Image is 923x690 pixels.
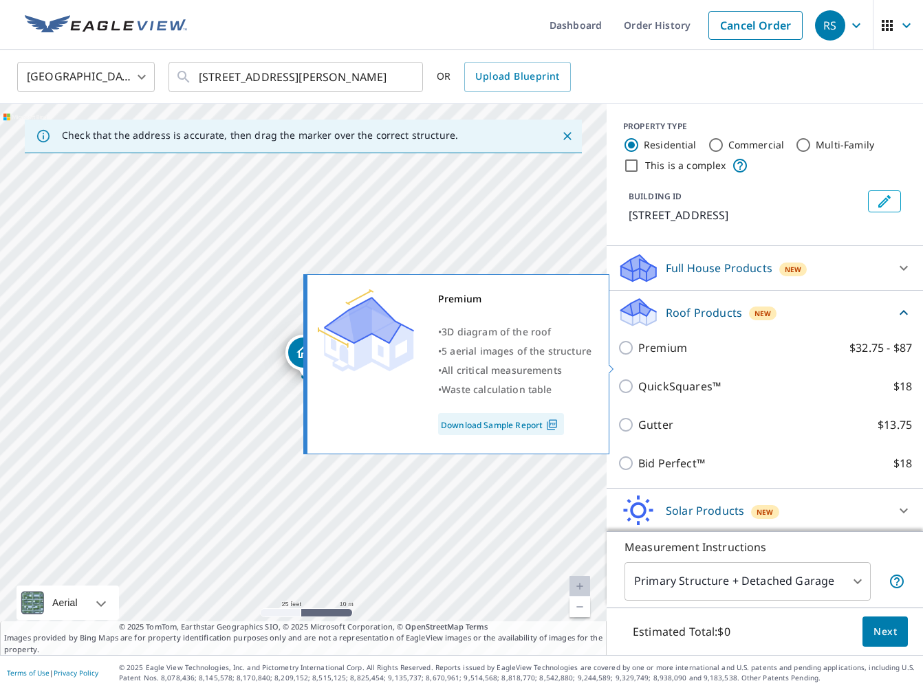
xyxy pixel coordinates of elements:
p: Gutter [638,416,673,433]
button: Close [558,127,576,145]
div: Premium [438,289,591,309]
span: Upload Blueprint [475,68,559,85]
img: EV Logo [25,15,187,36]
img: Pdf Icon [543,419,561,431]
p: Solar Products [666,502,744,519]
a: Download Sample Report [438,413,564,435]
div: • [438,380,591,399]
p: $13.75 [878,416,912,433]
input: Search by address or latitude-longitude [199,58,395,96]
span: 5 aerial images of the structure [442,344,591,357]
p: Roof Products [666,304,742,321]
span: New [785,264,801,275]
p: © 2025 Eagle View Technologies, Inc. and Pictometry International Corp. All Rights Reserved. Repo... [119,663,916,683]
button: Next [862,616,908,647]
div: Dropped pin, building 1, Residential property, 2830 Long Meadow Dr Wellington, FL 33414 [285,335,321,377]
span: © 2025 TomTom, Earthstar Geographics SIO, © 2025 Microsoft Corporation, © [119,621,488,633]
div: [GEOGRAPHIC_DATA] [17,58,155,96]
p: Premium [638,340,687,356]
a: Current Level 20, Zoom In Disabled [569,576,590,597]
span: New [754,308,771,319]
a: Privacy Policy [54,668,98,678]
p: Full House Products [666,260,772,276]
div: • [438,361,591,380]
span: Waste calculation table [442,383,552,396]
p: BUILDING ID [629,190,682,202]
div: Aerial [48,586,82,620]
div: OR [437,62,571,92]
p: Bid Perfect™ [638,455,705,471]
div: • [438,322,591,342]
p: $32.75 - $87 [849,340,912,356]
a: OpenStreetMap [405,621,463,632]
div: Primary Structure + Detached Garage [625,562,871,601]
a: Current Level 20, Zoom Out [569,597,590,617]
div: Solar ProductsNew [618,494,912,527]
p: Estimated Total: $0 [622,616,741,647]
label: This is a complex [645,159,726,172]
img: Premium [318,289,414,372]
a: Cancel Order [708,11,803,40]
span: Next [873,623,897,641]
a: Terms [466,621,488,632]
label: Commercial [728,138,785,152]
span: All critical measurements [442,364,562,377]
div: PROPERTY TYPE [623,120,906,133]
p: Measurement Instructions [625,539,905,555]
div: Roof ProductsNew [618,296,912,329]
a: Upload Blueprint [464,62,570,92]
button: Edit building 1 [868,190,901,212]
a: Terms of Use [7,668,50,678]
label: Residential [644,138,697,152]
div: Full House ProductsNew [618,252,912,285]
p: $18 [893,455,912,471]
span: 3D diagram of the roof [442,325,551,338]
div: RS [815,10,845,41]
p: Check that the address is accurate, then drag the marker over the correct structure. [62,129,458,142]
span: New [757,507,773,517]
p: [STREET_ADDRESS] [629,207,862,223]
p: QuickSquares™ [638,378,721,394]
span: Your report will include the primary structure and a detached garage if one exists. [889,573,905,590]
label: Multi-Family [816,138,874,152]
p: | [7,669,98,677]
div: • [438,342,591,361]
div: Aerial [17,586,119,620]
p: $18 [893,378,912,394]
